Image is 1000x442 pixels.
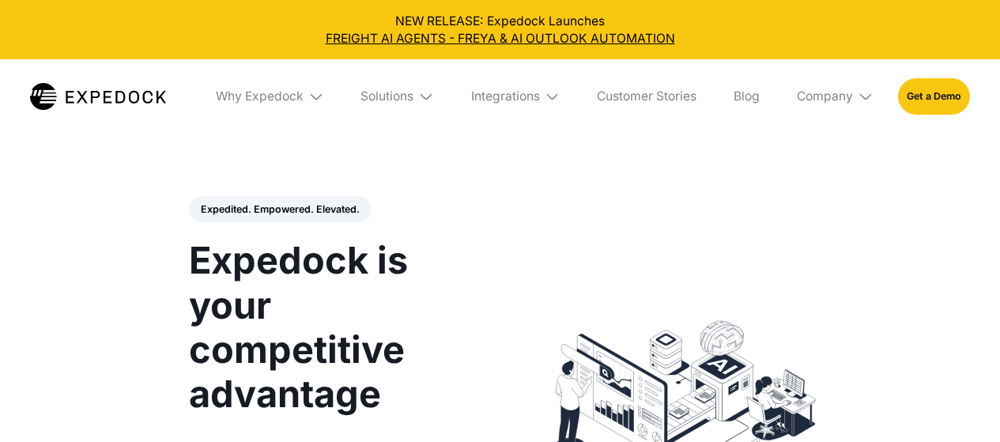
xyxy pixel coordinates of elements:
[458,59,572,134] div: Integrations
[13,13,988,47] div: NEW RELEASE: Expedock Launches
[203,59,336,134] div: Why Expedock
[349,59,447,134] div: Solutions
[784,59,885,134] div: Company
[360,89,413,104] div: Solutions
[471,89,540,104] div: Integrations
[216,89,304,104] div: Why Expedock
[797,89,853,104] div: Company
[722,59,772,134] a: Blog
[585,59,709,134] a: Customer Stories
[189,238,482,416] h1: Expedock is your competitive advantage
[13,30,988,47] a: FREIGHT AI AGENTS - FREYA & AI OUTLOOK AUTOMATION
[898,78,970,114] a: Get a Demo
